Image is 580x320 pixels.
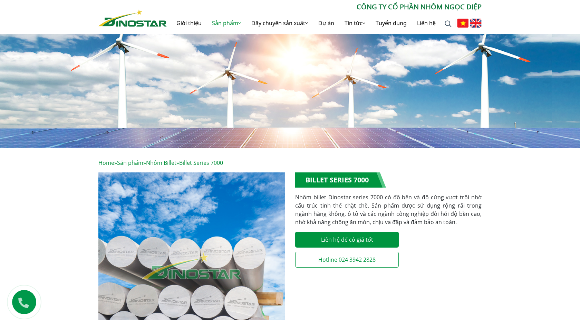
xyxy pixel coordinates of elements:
[370,12,412,34] a: Tuyển dụng
[246,12,313,34] a: Dây chuyền sản xuất
[313,12,339,34] a: Dự án
[171,12,207,34] a: Giới thiệu
[98,159,223,167] span: » » »
[457,19,468,28] img: Tiếng Việt
[167,2,482,12] p: CÔNG TY CỔ PHẦN NHÔM NGỌC DIỆP
[295,252,399,268] a: Hotline 024 3942 2828
[98,159,114,167] a: Home
[412,12,441,34] a: Liên hệ
[295,172,386,188] h1: Billet Series 7000
[295,232,399,248] a: Liên hệ để có giá tốt
[445,20,452,27] img: search
[98,9,167,27] img: Nhôm Dinostar
[470,19,482,28] img: English
[295,193,482,226] p: Nhôm billet Dinostar series 7000 có độ bền và độ cứng vượt trội nhờ cấu trúc tinh thể chặt chẽ. S...
[207,12,246,34] a: Sản phẩm
[339,12,370,34] a: Tin tức
[117,159,143,167] a: Sản phẩm
[146,159,176,167] a: Nhôm Billet
[179,159,223,167] span: Billet Series 7000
